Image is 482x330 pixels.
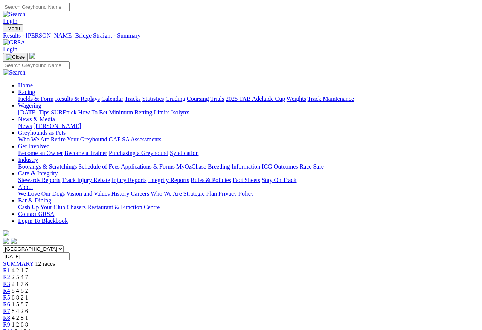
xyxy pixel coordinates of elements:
a: R3 [3,281,10,287]
a: [PERSON_NAME] [33,123,81,129]
img: Search [3,69,26,76]
a: Syndication [170,150,198,156]
a: Applications & Forms [121,163,175,170]
a: Coursing [187,96,209,102]
a: R2 [3,274,10,280]
input: Search [3,61,70,69]
span: 4 2 8 1 [12,315,28,321]
span: 4 2 1 7 [12,267,28,274]
a: Weights [287,96,306,102]
span: 1 2 6 8 [12,321,28,328]
a: R8 [3,315,10,321]
a: Vision and Values [66,190,110,197]
div: Greyhounds as Pets [18,136,479,143]
a: Stay On Track [262,177,296,183]
a: R6 [3,301,10,307]
a: Retire Your Greyhound [51,136,107,143]
a: About [18,184,33,190]
a: Results & Replays [55,96,100,102]
a: Industry [18,157,38,163]
span: R5 [3,294,10,301]
img: logo-grsa-white.png [3,230,9,236]
img: Close [6,54,25,60]
a: Fields & Form [18,96,53,102]
a: R7 [3,308,10,314]
a: Get Involved [18,143,50,149]
a: GAP SA Assessments [109,136,162,143]
div: About [18,190,479,197]
a: Login [3,18,17,24]
a: SUMMARY [3,260,34,267]
a: Privacy Policy [218,190,254,197]
div: Industry [18,163,479,170]
a: Trials [210,96,224,102]
span: 8 4 2 6 [12,308,28,314]
a: Contact GRSA [18,211,54,217]
a: History [111,190,129,197]
span: Menu [8,26,20,31]
a: Greyhounds as Pets [18,129,66,136]
span: 8 4 6 2 [12,287,28,294]
span: 6 8 2 1 [12,294,28,301]
a: Race Safe [299,163,323,170]
a: Become a Trainer [64,150,107,156]
div: Bar & Dining [18,204,479,211]
a: SUREpick [51,109,76,116]
img: twitter.svg [11,238,17,244]
a: We Love Our Dogs [18,190,65,197]
div: Results - [PERSON_NAME] Bridge Straight - Summary [3,32,479,39]
a: Track Maintenance [308,96,354,102]
a: Fact Sheets [233,177,260,183]
a: Bookings & Scratchings [18,163,77,170]
button: Toggle navigation [3,53,28,61]
a: Grading [166,96,185,102]
img: GRSA [3,39,25,46]
span: 12 races [35,260,55,267]
a: News & Media [18,116,55,122]
a: Login To Blackbook [18,217,68,224]
a: Wagering [18,102,41,109]
button: Toggle navigation [3,24,23,32]
a: Strategic Plan [183,190,217,197]
a: Cash Up Your Club [18,204,65,210]
a: Breeding Information [208,163,260,170]
a: MyOzChase [176,163,206,170]
span: R1 [3,267,10,274]
a: Injury Reports [111,177,146,183]
img: Search [3,11,26,18]
span: R4 [3,287,10,294]
div: Care & Integrity [18,177,479,184]
img: facebook.svg [3,238,9,244]
a: Schedule of Fees [78,163,119,170]
span: 2 5 4 7 [12,274,28,280]
a: Purchasing a Greyhound [109,150,168,156]
div: News & Media [18,123,479,129]
span: 1 5 8 7 [12,301,28,307]
a: Bar & Dining [18,197,51,204]
a: 2025 TAB Adelaide Cup [226,96,285,102]
a: [DATE] Tips [18,109,49,116]
a: Home [18,82,33,88]
input: Select date [3,252,70,260]
a: Racing [18,89,35,95]
span: 2 1 7 8 [12,281,28,287]
a: ICG Outcomes [262,163,298,170]
img: logo-grsa-white.png [29,53,35,59]
a: Statistics [142,96,164,102]
input: Search [3,3,70,11]
a: Become an Owner [18,150,63,156]
a: Who We Are [151,190,182,197]
a: Track Injury Rebate [62,177,110,183]
a: Rules & Policies [191,177,231,183]
a: Calendar [101,96,123,102]
a: Login [3,46,17,52]
a: Chasers Restaurant & Function Centre [67,204,160,210]
a: R9 [3,321,10,328]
